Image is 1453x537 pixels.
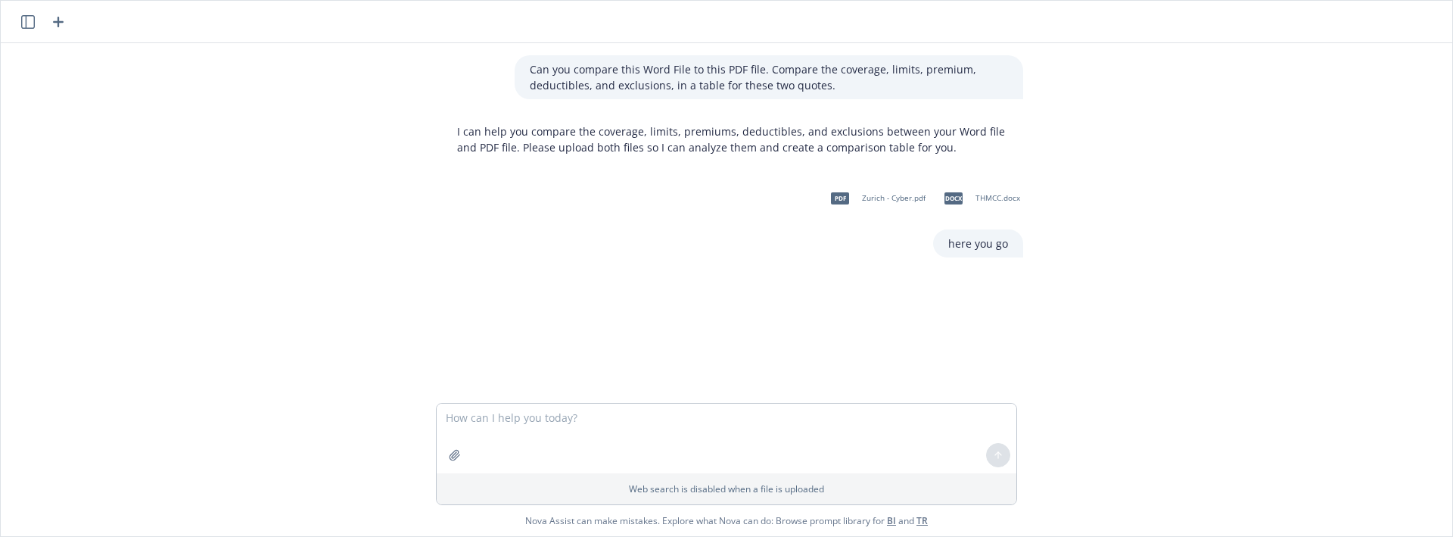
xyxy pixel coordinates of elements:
span: docx [944,192,963,204]
div: pdfZurich - Cyber.pdf [821,180,929,217]
p: Web search is disabled when a file is uploaded [446,482,1007,495]
div: docxTHMCC.docx [935,180,1023,217]
span: pdf [831,192,849,204]
a: BI [887,514,896,527]
p: I can help you compare the coverage, limits, premiums, deductibles, and exclusions between your W... [457,123,1008,155]
p: Can you compare this Word File to this PDF file. Compare the coverage, limits, premium, deductibl... [530,61,1008,93]
a: TR [916,514,928,527]
span: Zurich - Cyber.pdf [862,193,926,203]
p: here you go [948,236,1008,251]
span: THMCC.docx [975,193,1020,203]
span: Nova Assist can make mistakes. Explore what Nova can do: Browse prompt library for and [525,505,928,536]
